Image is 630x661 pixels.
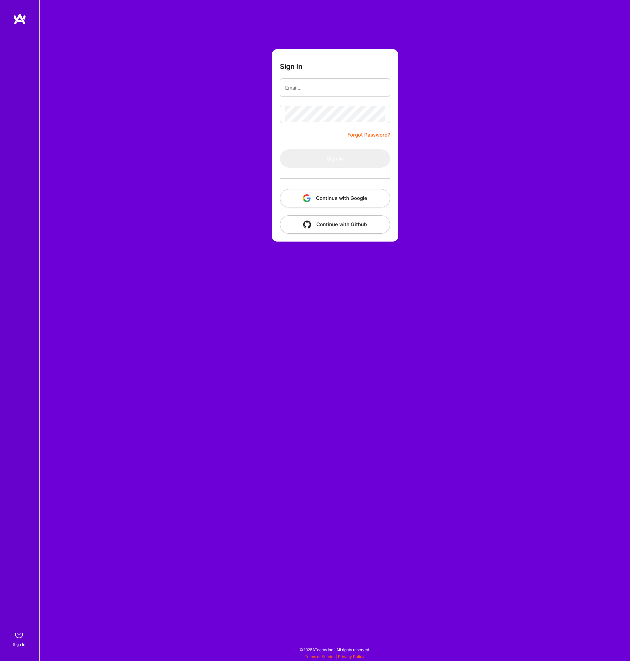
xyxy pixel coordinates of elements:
[14,628,26,648] a: sign inSign In
[303,221,311,228] img: icon
[13,13,26,25] img: logo
[280,62,303,71] h3: Sign In
[285,79,385,96] input: Email...
[12,628,26,641] img: sign in
[305,654,336,659] a: Terms of Service
[338,654,365,659] a: Privacy Policy
[305,654,365,659] span: |
[280,189,390,207] button: Continue with Google
[280,149,390,168] button: Sign In
[303,194,311,202] img: icon
[347,131,390,139] a: Forgot Password?
[280,215,390,234] button: Continue with Github
[39,641,630,658] div: © 2025 ATeams Inc., All rights reserved.
[13,641,25,648] div: Sign In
